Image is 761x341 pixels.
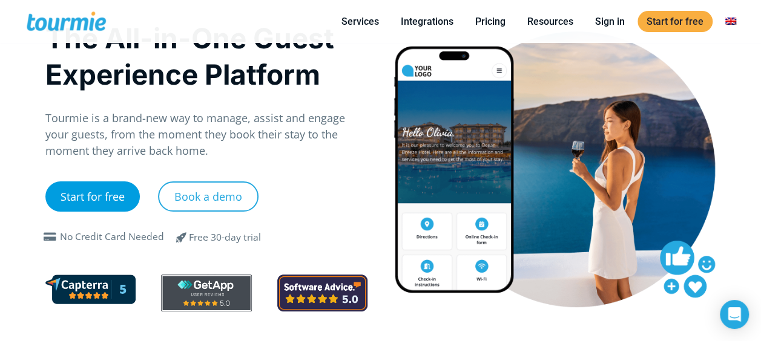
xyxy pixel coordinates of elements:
a: Sign in [586,14,634,29]
div: No Credit Card Needed [60,230,164,244]
a: Resources [518,14,582,29]
a: Start for free [637,11,713,32]
a: Integrations [392,14,463,29]
div: Free 30-day trial [189,230,261,245]
span:  [41,232,60,242]
a: Start for free [45,181,140,212]
h1: The All-in-One Guest Experience Platform [45,20,368,93]
p: Tourmie is a brand-new way to manage, assist and engage your guests, from the moment they book th... [45,110,368,159]
span:  [167,230,196,244]
div: Open Intercom Messenger [720,300,749,329]
a: Services [332,14,388,29]
a: Book a demo [158,181,259,212]
a: Pricing [466,14,515,29]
